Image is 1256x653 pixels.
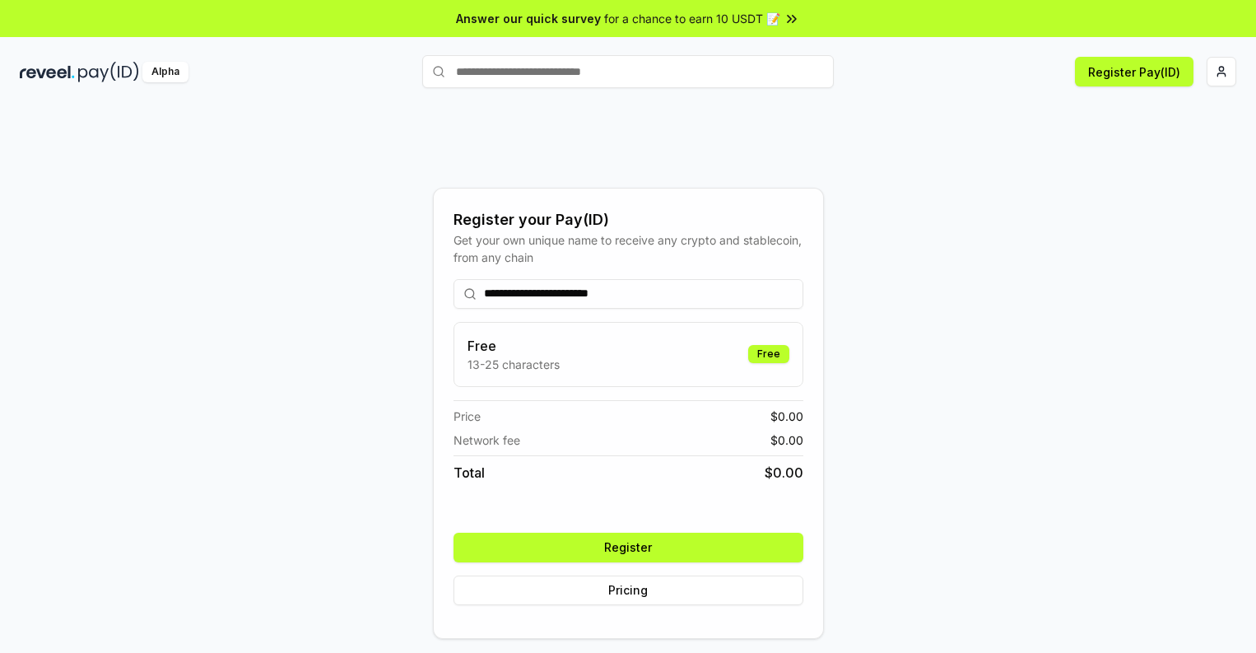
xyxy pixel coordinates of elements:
[604,10,780,27] span: for a chance to earn 10 USDT 📝
[20,62,75,82] img: reveel_dark
[468,356,560,373] p: 13-25 characters
[454,231,803,266] div: Get your own unique name to receive any crypto and stablecoin, from any chain
[765,463,803,483] span: $ 0.00
[454,408,481,425] span: Price
[468,336,560,356] h3: Free
[748,345,789,363] div: Free
[454,576,803,605] button: Pricing
[78,62,139,82] img: pay_id
[454,431,520,449] span: Network fee
[1075,57,1193,86] button: Register Pay(ID)
[454,533,803,562] button: Register
[454,208,803,231] div: Register your Pay(ID)
[454,463,485,483] span: Total
[770,431,803,449] span: $ 0.00
[456,10,601,27] span: Answer our quick survey
[142,62,188,82] div: Alpha
[770,408,803,425] span: $ 0.00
